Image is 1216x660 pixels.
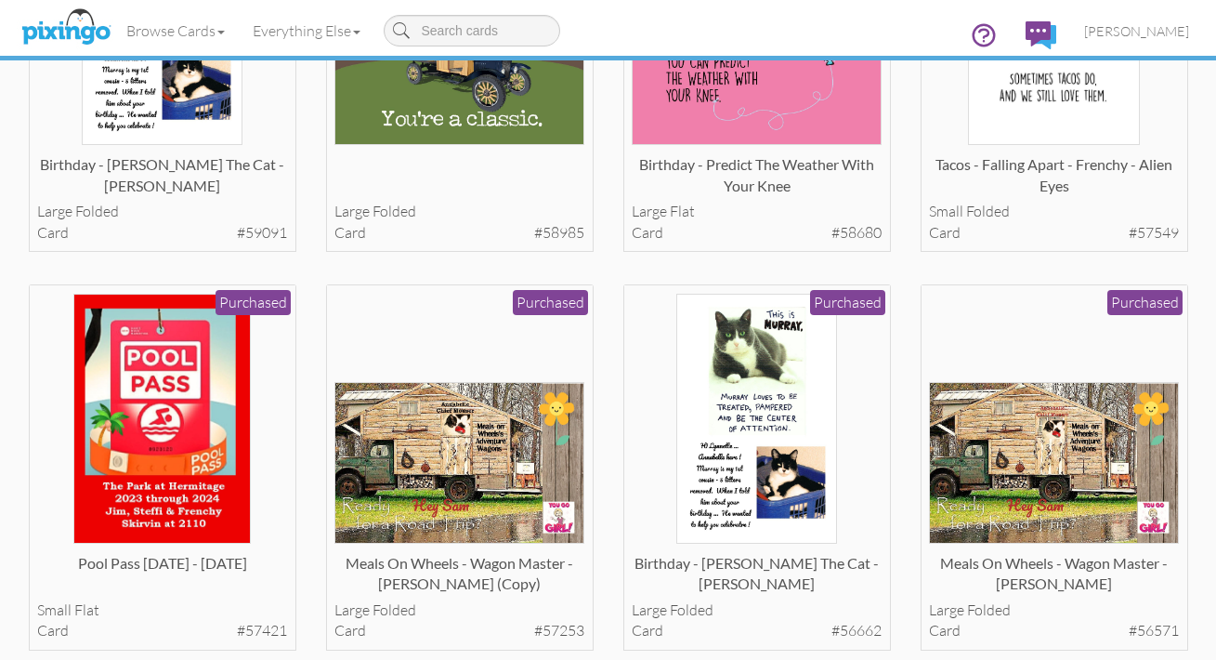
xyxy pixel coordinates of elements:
[632,222,882,244] div: card
[237,620,287,641] span: #57421
[632,620,882,641] div: card
[37,202,72,220] span: large
[670,601,713,619] span: folded
[334,601,370,619] span: large
[75,202,119,220] span: folded
[1084,23,1189,39] span: [PERSON_NAME]
[373,601,416,619] span: folded
[929,601,964,619] span: large
[334,382,584,543] img: 98157-1-1684209328783-471ea068f615a225-qa.jpg
[1026,21,1056,49] img: comments.svg
[239,7,374,54] a: Everything Else
[929,553,1179,590] div: Meals on Wheels - Wagon Master - [PERSON_NAME]
[929,222,1179,244] div: card
[1129,620,1179,641] span: #56571
[384,15,560,46] input: Search cards
[73,294,251,544] img: 98508-1-1684884895990-31a6b6a2f4c875d2-qa.jpg
[334,620,584,641] div: card
[334,202,370,220] span: large
[237,222,287,244] span: #59091
[966,202,1010,220] span: folded
[37,601,72,619] span: small
[929,154,1179,191] div: Tacos - falling apart - Frenchy - alien eyes
[513,290,588,315] div: Purchased
[831,222,882,244] span: #58680
[216,290,291,315] div: Purchased
[810,290,885,315] div: Purchased
[37,154,287,191] div: Birthday - [PERSON_NAME] the Cat - [PERSON_NAME]
[967,601,1011,619] span: folded
[632,601,667,619] span: large
[632,154,882,191] div: Birthday - Predict the weather with your knee
[334,222,584,244] div: card
[17,5,115,51] img: pixingo logo
[670,202,695,220] span: flat
[534,222,584,244] span: #58985
[373,202,416,220] span: folded
[632,553,882,590] div: Birthday - [PERSON_NAME] the Cat - [PERSON_NAME]
[1129,222,1179,244] span: #57549
[112,7,239,54] a: Browse Cards
[534,620,584,641] span: #57253
[334,553,584,590] div: Meals on Wheels - Wagon Master - [PERSON_NAME] (copy)
[676,294,837,544] img: 97778-1-1683660989032-e5fda0ff4bd7dfca-qa.jpg
[929,202,963,220] span: small
[37,553,287,590] div: Pool Pass [DATE] - [DATE]
[632,202,667,220] span: large
[37,620,287,641] div: card
[1107,290,1183,315] div: Purchased
[929,620,1179,641] div: card
[1070,7,1203,55] a: [PERSON_NAME]
[831,620,882,641] span: #56662
[74,601,99,619] span: flat
[37,222,287,244] div: card
[929,382,1179,543] img: 97789-1-1684209363189-0830865664923664-qa.jpg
